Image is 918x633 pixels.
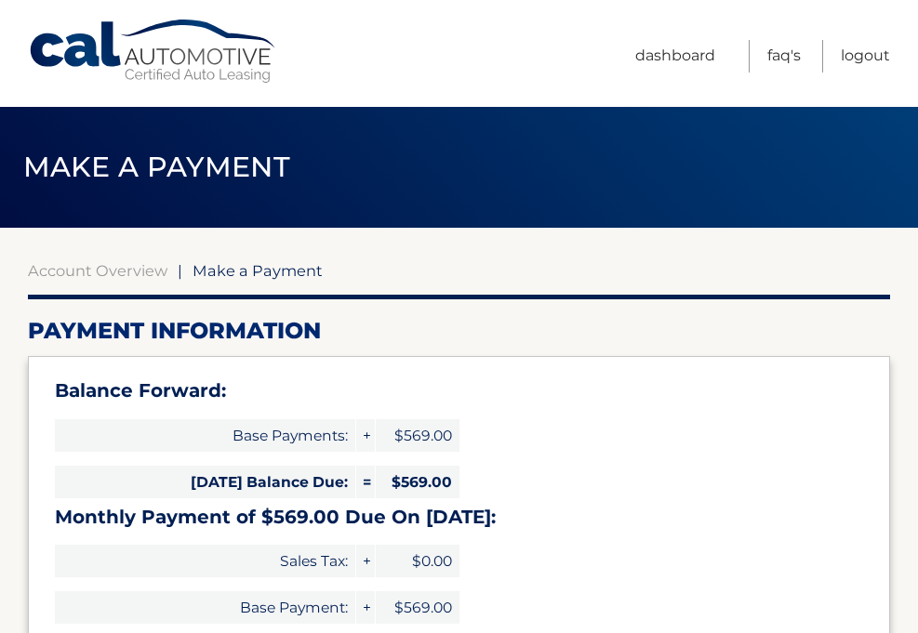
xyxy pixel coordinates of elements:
[356,466,375,498] span: =
[841,40,890,73] a: Logout
[376,545,459,577] span: $0.00
[55,506,863,529] h3: Monthly Payment of $569.00 Due On [DATE]:
[55,466,355,498] span: [DATE] Balance Due:
[356,419,375,452] span: +
[55,545,355,577] span: Sales Tax:
[376,419,459,452] span: $569.00
[178,261,182,280] span: |
[55,591,355,624] span: Base Payment:
[193,261,323,280] span: Make a Payment
[376,591,459,624] span: $569.00
[376,466,459,498] span: $569.00
[28,261,167,280] a: Account Overview
[55,379,863,402] h3: Balance Forward:
[767,40,801,73] a: FAQ's
[55,419,355,452] span: Base Payments:
[28,317,890,345] h2: Payment Information
[356,545,375,577] span: +
[635,40,715,73] a: Dashboard
[356,591,375,624] span: +
[28,19,279,85] a: Cal Automotive
[23,150,290,184] span: Make a Payment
